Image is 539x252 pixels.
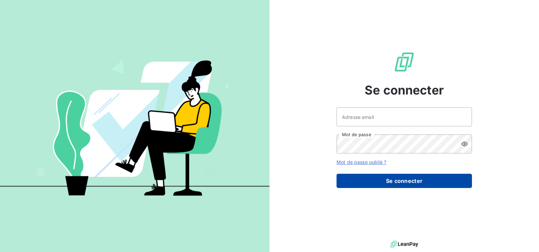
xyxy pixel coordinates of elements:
[393,51,415,73] img: Logo LeanPay
[337,107,472,126] input: placeholder
[337,174,472,188] button: Se connecter
[390,239,418,249] img: logo
[337,159,386,165] a: Mot de passe oublié ?
[365,81,444,99] span: Se connecter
